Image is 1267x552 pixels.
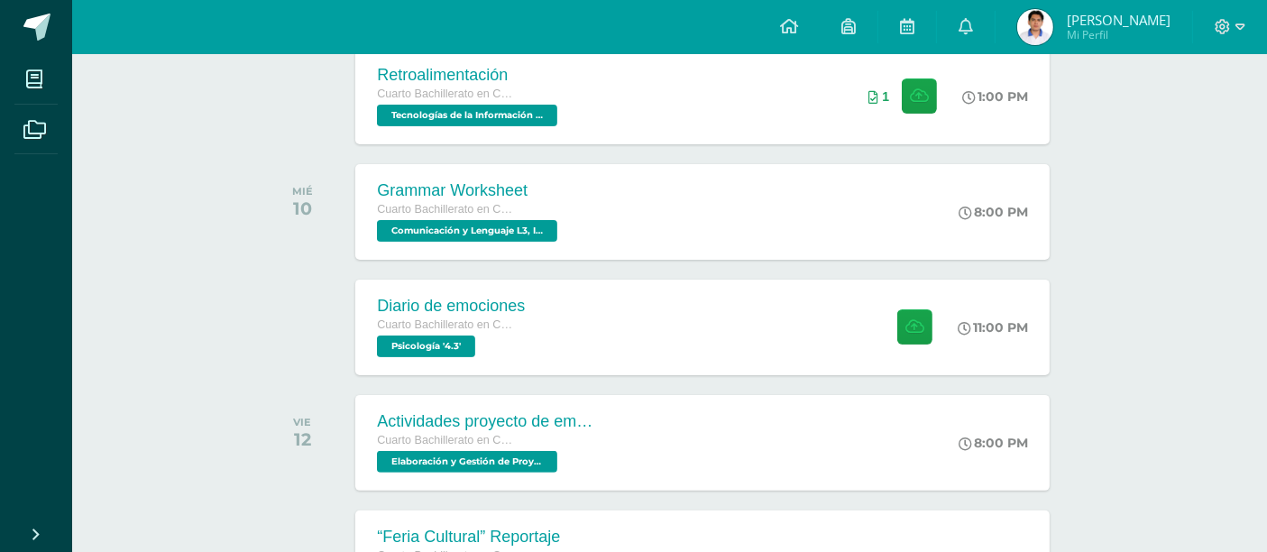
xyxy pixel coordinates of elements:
div: 11:00 PM [958,319,1028,336]
span: Comunicación y Lenguaje L3, Inglés 4 'Inglés - Intermedio "A"' [377,220,557,242]
span: Tecnologías de la Información y Comunicación 4 '4.3' [377,105,557,126]
span: Cuarto Bachillerato en Ciencias y Letras [377,203,512,216]
img: 6da3edac6637ef1d32638d7c5075b5b7.png [1017,9,1053,45]
div: 8:00 PM [959,435,1028,451]
div: VIE [293,416,311,428]
div: 8:00 PM [959,204,1028,220]
div: 10 [292,198,313,219]
div: Actividades proyecto de emprendimiento [377,412,593,431]
span: 1 [882,89,889,104]
div: MIÉ [292,185,313,198]
span: Psicología '4.3' [377,336,475,357]
span: [PERSON_NAME] [1067,11,1171,29]
div: 12 [293,428,311,450]
div: Grammar Worksheet [377,181,562,200]
span: Cuarto Bachillerato en Ciencias y Letras [377,87,512,100]
div: Diario de emociones [377,297,525,316]
div: Retroalimentación [377,66,562,85]
div: “Feria Cultural” Reportaje [377,528,562,547]
span: Cuarto Bachillerato en Ciencias y Letras [377,434,512,446]
div: 1:00 PM [962,88,1028,105]
span: Cuarto Bachillerato en Ciencias y Letras [377,318,512,331]
div: Archivos entregados [868,89,889,104]
span: Mi Perfil [1067,27,1171,42]
span: Elaboración y Gestión de Proyectos '4.3' [377,451,557,473]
